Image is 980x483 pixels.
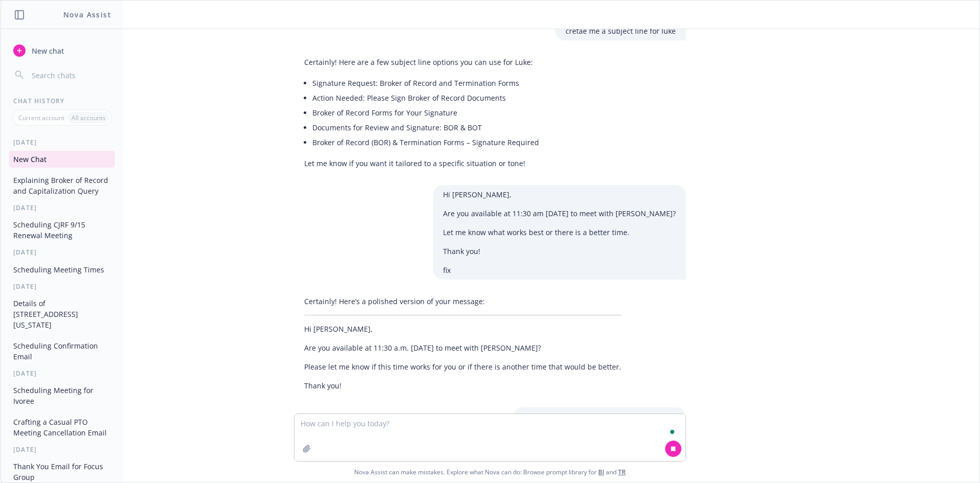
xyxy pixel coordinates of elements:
div: [DATE] [1,248,123,257]
p: Let me know if you want it tailored to a specific situation or tone! [304,158,539,169]
button: Scheduling Meeting for Ivoree [9,382,115,409]
div: [DATE] [1,445,123,454]
li: Broker of Record Forms for Your Signature [312,105,539,120]
input: Search chats [30,68,111,82]
p: cretae me a subject line for luke [566,26,676,36]
li: Action Needed: Please Sign Broker of Record Documents [312,90,539,105]
p: Thank you! [443,246,676,257]
button: Scheduling Meeting Times [9,261,115,278]
div: [DATE] [1,369,123,378]
p: Hi [PERSON_NAME], [304,324,621,334]
span: New chat [30,45,64,56]
div: [DATE] [1,138,123,147]
div: Chat History [1,97,123,105]
p: Thank you! [304,380,621,391]
a: TR [618,468,626,476]
p: Hi [PERSON_NAME], [443,189,676,200]
p: my menti survey says it's not open for voting [523,411,676,422]
li: Broker of Record (BOR) & Termination Forms – Signature Required [312,135,539,150]
p: Current account [18,113,64,122]
button: Crafting a Casual PTO Meeting Cancellation Email [9,413,115,441]
li: Documents for Review and Signature: BOR & BOT [312,120,539,135]
p: Are you available at 11:30 am [DATE] to meet with [PERSON_NAME]? [443,208,676,219]
button: Scheduling CJRF 9/15 Renewal Meeting [9,216,115,244]
button: Scheduling Confirmation Email [9,337,115,365]
p: Certainly! Here are a few subject line options you can use for Luke: [304,57,539,67]
button: New chat [9,41,115,60]
p: Certainly! Here’s a polished version of your message: [304,296,621,307]
button: Explaining Broker of Record and Capitalization Query [9,172,115,199]
textarea: To enrich screen reader interactions, please activate Accessibility in Grammarly extension settings [295,414,685,461]
div: [DATE] [1,282,123,291]
p: Let me know what works best or there is a better time. [443,227,676,238]
button: New Chat [9,151,115,168]
div: [DATE] [1,203,123,212]
h1: Nova Assist [63,9,111,20]
button: Details of [STREET_ADDRESS][US_STATE] [9,295,115,333]
p: fix [443,265,676,275]
p: Please let me know if this time works for you or if there is another time that would be better. [304,361,621,372]
li: Signature Request: Broker of Record and Termination Forms [312,76,539,90]
p: All accounts [71,113,106,122]
a: BI [598,468,604,476]
p: Are you available at 11:30 a.m. [DATE] to meet with [PERSON_NAME]? [304,342,621,353]
span: Nova Assist can make mistakes. Explore what Nova can do: Browse prompt library for and [5,462,975,482]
